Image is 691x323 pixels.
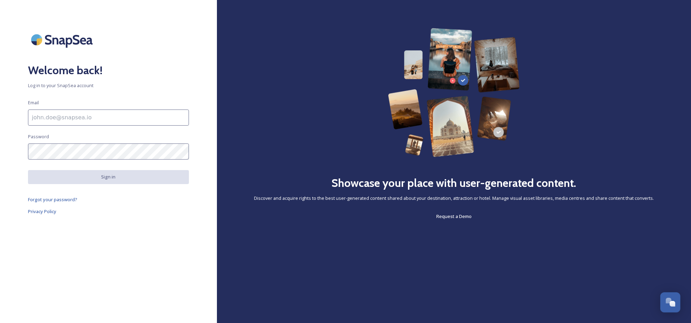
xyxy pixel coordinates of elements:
[660,292,681,313] button: Open Chat
[436,213,472,219] span: Request a Demo
[436,212,472,220] a: Request a Demo
[28,62,189,79] h2: Welcome back!
[28,208,56,215] span: Privacy Policy
[254,195,654,202] span: Discover and acquire rights to the best user-generated content shared about your destination, att...
[388,28,520,157] img: 63b42ca75bacad526042e722_Group%20154-p-800.png
[28,170,189,184] button: Sign in
[28,28,98,51] img: SnapSea Logo
[28,99,39,106] span: Email
[332,175,577,191] h2: Showcase your place with user-generated content.
[28,207,189,216] a: Privacy Policy
[28,196,77,203] span: Forgot your password?
[28,82,189,89] span: Log in to your SnapSea account
[28,195,189,204] a: Forgot your password?
[28,133,49,140] span: Password
[28,110,189,126] input: john.doe@snapsea.io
